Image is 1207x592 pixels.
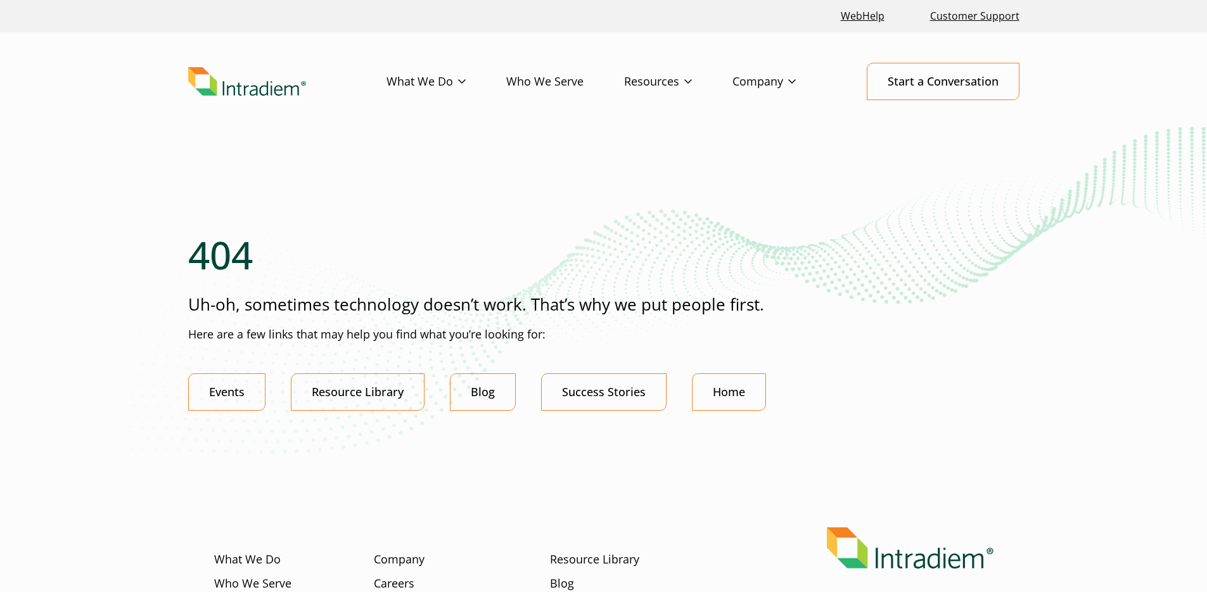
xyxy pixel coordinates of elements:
a: Events [188,373,265,411]
img: Intradiem [827,527,993,569]
a: Company [374,551,425,568]
a: Success Stories [541,373,667,411]
a: Blog [550,576,574,592]
h1: 404 [188,232,1019,278]
a: Careers [374,576,414,592]
p: Here are a few links that may help you find what you’re looking for: [188,326,1019,343]
a: Start a Conversation [867,63,1019,100]
a: Blog [450,373,516,411]
a: What We Do [214,551,281,568]
a: Link opens in a new window [836,3,890,30]
a: Customer Support [925,3,1025,30]
a: What We Do [386,63,506,100]
p: Uh-oh, sometimes technology doesn’t work. That’s why we put people first. [188,293,1019,316]
a: Resource Library [291,373,425,411]
a: Who We Serve [506,63,624,100]
a: Home [692,373,766,411]
a: Company [732,63,836,100]
a: Link to homepage of Intradiem [188,67,386,96]
img: Intradiem [188,67,306,96]
a: Resource Library [550,551,639,568]
a: Resources [624,63,732,100]
a: Who We Serve [214,576,291,592]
